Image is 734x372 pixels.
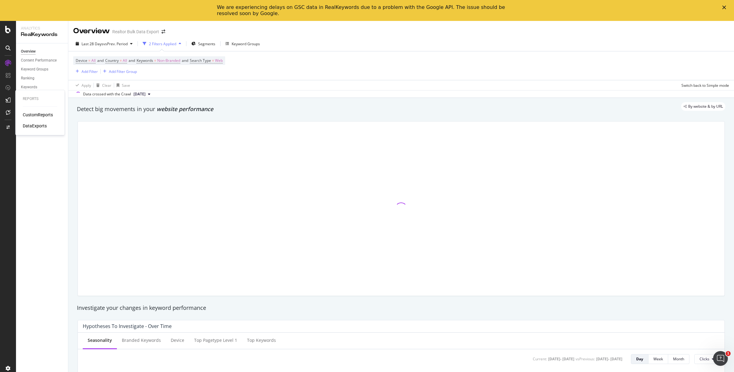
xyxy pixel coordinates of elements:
button: Week [648,354,668,364]
div: vs Previous : [576,356,595,362]
div: Apply [82,83,91,88]
div: RealKeywords [21,31,63,38]
div: Week [653,356,663,362]
button: Clear [94,80,111,90]
button: Apply [73,80,91,90]
div: Branded Keywords [122,337,161,343]
a: Keywords [21,84,64,90]
button: Segments [189,39,218,49]
span: Country [105,58,119,63]
button: Clicks [694,354,720,364]
div: Investigate your changes in keyword performance [77,304,725,312]
span: Non-Branded [157,56,180,65]
span: All [123,56,127,65]
div: Current: [533,356,547,362]
a: Content Performance [21,57,64,64]
a: Keyword Groups [21,66,64,73]
button: [DATE] [131,90,153,98]
div: Overview [21,48,36,55]
span: and [182,58,188,63]
button: Keyword Groups [223,39,262,49]
a: DataExports [23,123,47,129]
span: Clicks [700,356,709,362]
div: Data crossed with the Crawl [83,91,131,97]
span: and [129,58,135,63]
button: 2 Filters Applied [140,39,184,49]
button: Last 28 DaysvsPrev. Period [73,39,135,49]
div: Device [171,337,184,343]
span: vs Prev. Period [103,41,128,46]
span: Device [76,58,87,63]
button: Switch back to Simple mode [679,80,729,90]
div: Day [636,356,643,362]
span: Web [215,56,223,65]
div: [DATE] - [DATE] [548,356,574,362]
span: and [97,58,104,63]
div: Month [673,356,684,362]
button: Save [114,80,130,90]
div: Reports [23,96,57,102]
span: Last 28 Days [82,41,103,46]
div: Keywords [21,84,37,90]
span: All [91,56,96,65]
div: Top Keywords [247,337,276,343]
div: 2 Filters Applied [149,41,176,46]
div: Add Filter [82,69,98,74]
span: = [88,58,90,63]
div: Add Filter Group [109,69,137,74]
div: Overview [73,26,110,36]
div: Content Performance [21,57,57,64]
button: Day [631,354,648,364]
div: arrow-right-arrow-left [162,30,165,34]
a: CustomReports [23,112,53,118]
button: Month [668,354,689,364]
div: Close [722,6,728,9]
a: Overview [21,48,64,55]
div: legacy label [681,102,725,111]
div: Keyword Groups [21,66,48,73]
div: Switch back to Simple mode [681,83,729,88]
button: Add Filter [73,68,98,75]
button: Add Filter Group [101,68,137,75]
span: 2025 Jan. 17th [134,91,146,97]
a: Ranking [21,75,64,82]
div: Ranking [21,75,34,82]
span: = [212,58,214,63]
div: We are experiencing delays on GSC data in RealKeywords due to a problem with the Google API. The ... [217,4,507,17]
span: By website & by URL [688,105,723,108]
div: Hypotheses to Investigate - Over Time [83,323,172,329]
div: Clear [102,83,111,88]
span: 1 [726,351,731,356]
span: Segments [198,41,215,46]
div: Keyword Groups [232,41,260,46]
span: Keywords [137,58,153,63]
div: Analytics [21,26,63,31]
div: Save [122,83,130,88]
iframe: Intercom live chat [713,351,728,366]
div: Seasonality [88,337,112,343]
span: = [154,58,156,63]
div: Realtor Bulk Data Export [112,29,159,35]
span: = [120,58,122,63]
span: Search Type [190,58,211,63]
div: [DATE] - [DATE] [596,356,622,362]
div: Top pagetype Level 1 [194,337,237,343]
